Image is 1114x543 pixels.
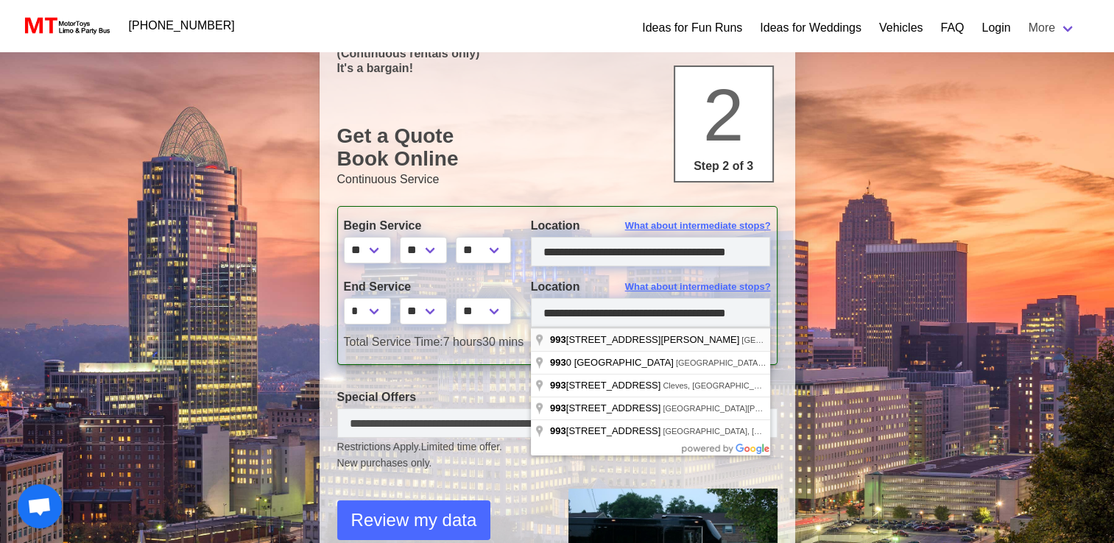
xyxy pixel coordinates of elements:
span: 993 [550,357,566,368]
span: What about intermediate stops? [625,219,771,233]
label: Special Offers [337,388,778,406]
a: FAQ [940,19,964,37]
img: MotorToys Logo [21,15,111,36]
span: What about intermediate stops? [625,280,771,294]
span: 993 [550,334,566,345]
a: Vehicles [879,19,923,37]
a: More [1020,13,1085,43]
span: New purchases only. [337,455,778,471]
span: [GEOGRAPHIC_DATA], [GEOGRAPHIC_DATA], [GEOGRAPHIC_DATA] [663,427,925,436]
span: [GEOGRAPHIC_DATA], [GEOGRAPHIC_DATA], [GEOGRAPHIC_DATA] [741,336,1004,344]
a: Open chat [18,484,62,528]
span: 0 [GEOGRAPHIC_DATA] [550,357,676,368]
small: Restrictions Apply. [337,441,778,471]
span: 993 [550,425,566,436]
span: 993 [550,380,566,391]
span: Cleves, [GEOGRAPHIC_DATA], [GEOGRAPHIC_DATA] [663,381,865,390]
span: [STREET_ADDRESS][PERSON_NAME] [550,334,741,345]
span: [GEOGRAPHIC_DATA], [GEOGRAPHIC_DATA], [GEOGRAPHIC_DATA] [676,358,938,367]
label: Begin Service [344,217,509,235]
span: 2 [703,74,744,156]
a: Login [981,19,1010,37]
span: [STREET_ADDRESS] [550,380,663,391]
span: Review my data [351,507,477,533]
button: Review my data [337,500,491,540]
span: Location [531,280,580,293]
div: 7 hours [333,333,782,351]
p: It's a bargain! [337,61,778,75]
a: Ideas for Weddings [760,19,861,37]
span: Limited time offer. [421,439,502,455]
h1: Get a Quote Book Online [337,124,778,171]
p: (Continuous rentals only) [337,46,778,60]
span: [GEOGRAPHIC_DATA][PERSON_NAME], [GEOGRAPHIC_DATA], [GEOGRAPHIC_DATA] [663,404,991,413]
span: [STREET_ADDRESS] [550,402,663,414]
span: 993 [550,402,566,414]
a: [PHONE_NUMBER] [120,11,244,40]
a: Ideas for Fun Runs [642,19,742,37]
p: Step 2 of 3 [681,157,766,175]
span: 30 mins [482,336,523,348]
label: End Service [344,278,509,296]
span: Total Service Time: [344,336,443,348]
span: Location [531,219,580,232]
span: [STREET_ADDRESS] [550,425,663,436]
p: Continuous Service [337,171,778,188]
